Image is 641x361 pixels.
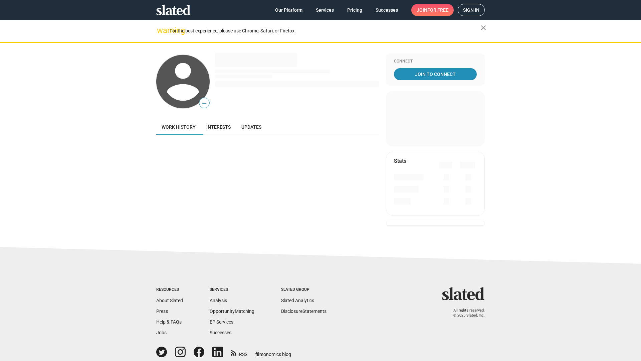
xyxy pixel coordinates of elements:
div: For the best experience, please use Chrome, Safari, or Firefox. [170,26,481,35]
span: Pricing [347,4,362,16]
span: Updates [241,124,261,130]
a: Services [310,4,339,16]
div: Connect [394,59,477,64]
mat-icon: warning [157,26,165,34]
span: for free [427,4,448,16]
div: Resources [156,287,183,292]
span: Successes [376,4,398,16]
span: Services [316,4,334,16]
div: Slated Group [281,287,327,292]
span: film [255,352,263,357]
a: EP Services [210,319,233,325]
a: Join To Connect [394,68,477,80]
a: Successes [370,4,403,16]
a: About Slated [156,298,183,303]
a: Work history [156,119,201,135]
a: Our Platform [270,4,308,16]
a: Jobs [156,330,167,335]
a: Successes [210,330,231,335]
p: All rights reserved. © 2025 Slated, Inc. [446,308,485,318]
mat-icon: close [479,24,487,32]
span: Work history [162,124,196,130]
a: Pricing [342,4,368,16]
a: Help & FAQs [156,319,182,325]
span: — [199,99,209,108]
span: Interests [206,124,231,130]
span: Our Platform [275,4,302,16]
a: Updates [236,119,267,135]
a: RSS [231,347,247,358]
span: Join To Connect [395,68,475,80]
span: Sign in [463,4,479,16]
a: OpportunityMatching [210,309,254,314]
a: Press [156,309,168,314]
a: Slated Analytics [281,298,314,303]
mat-card-title: Stats [394,157,406,164]
a: DisclosureStatements [281,309,327,314]
span: Join [417,4,448,16]
a: Sign in [458,4,485,16]
div: Services [210,287,254,292]
a: Joinfor free [411,4,454,16]
a: Analysis [210,298,227,303]
a: Interests [201,119,236,135]
a: filmonomics blog [255,346,291,358]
